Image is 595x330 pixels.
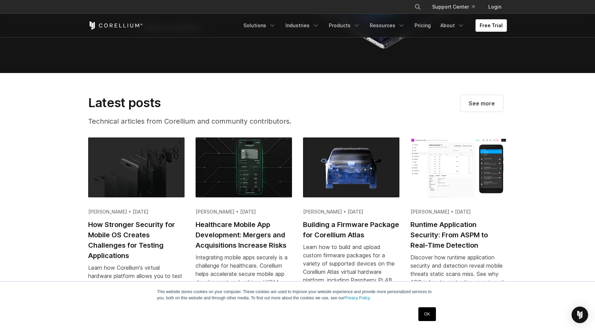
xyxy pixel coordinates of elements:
a: OK [418,307,436,321]
a: Solutions [239,19,280,32]
a: Building a Firmware Package for Corellium Atlas [PERSON_NAME] • [DATE] Building a Firmware Packag... [303,137,399,301]
div: Integrating mobile apps securely is a challenge for healthcare. Corellium helps accelerate secure... [196,253,292,295]
div: [PERSON_NAME] • [DATE] [303,208,399,215]
h2: Healthcare Mobile App Development: Mergers and Acquisitions Increase Risks [196,219,292,250]
a: Products [325,19,364,32]
div: Navigation Menu [406,1,507,13]
img: Healthcare Mobile App Development: Mergers and Acquisitions Increase Risks [196,137,292,197]
img: How Stronger Security for Mobile OS Creates Challenges for Testing Applications [88,137,185,197]
p: Technical articles from Corellium and community contributors. [88,116,323,126]
a: Industries [281,19,323,32]
h2: Runtime Application Security: From ASPM to Real-Time Detection [410,219,507,250]
h2: How Stronger Security for Mobile OS Creates Challenges for Testing Applications [88,219,185,261]
a: Resources [366,19,409,32]
button: Search [411,1,424,13]
a: Runtime Application Security: From ASPM to Real-Time Detection [PERSON_NAME] • [DATE] Runtime App... [410,137,507,303]
div: [PERSON_NAME] • [DATE] [410,208,507,215]
div: Open Intercom Messenger [572,307,588,323]
div: [PERSON_NAME] • [DATE] [196,208,292,215]
a: Corellium Home [88,21,143,30]
a: Privacy Policy. [344,296,371,300]
a: Support Center [427,1,480,13]
img: Runtime Application Security: From ASPM to Real-Time Detection [410,137,507,197]
a: Pricing [410,19,435,32]
a: About [436,19,469,32]
img: Building a Firmware Package for Corellium Atlas [303,137,399,197]
div: [PERSON_NAME] • [DATE] [88,208,185,215]
div: Learn how Corellium's virtual hardware platform allows you to test on jailbroken iOS devices to f... [88,264,185,305]
div: Navigation Menu [239,19,507,32]
div: Learn how to build and upload custom firmware packages for a variety of supported devices on the ... [303,243,399,292]
a: Visit our blog [460,95,503,112]
h2: Latest posts [88,95,323,110]
a: Login [483,1,507,13]
a: Free Trial [476,19,507,32]
a: How Stronger Security for Mobile OS Creates Challenges for Testing Applications [PERSON_NAME] • [... [88,137,185,313]
a: Healthcare Mobile App Development: Mergers and Acquisitions Increase Risks [PERSON_NAME] • [DATE]... [196,137,292,303]
span: See more [469,99,495,107]
h2: Building a Firmware Package for Corellium Atlas [303,219,399,240]
p: This website stores cookies on your computer. These cookies are used to improve your website expe... [157,289,438,301]
div: Discover how runtime application security and detection reveal mobile threats static scans miss. ... [410,253,507,295]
